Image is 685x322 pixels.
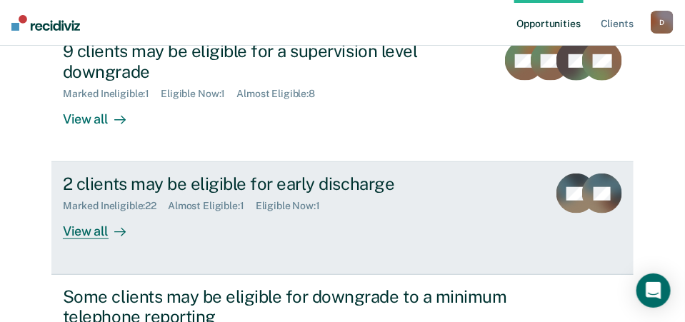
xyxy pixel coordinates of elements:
[63,200,168,212] div: Marked Ineligible : 22
[11,15,80,31] img: Recidiviz
[63,173,536,194] div: 2 clients may be eligible for early discharge
[636,273,671,308] div: Open Intercom Messenger
[256,200,331,212] div: Eligible Now : 1
[236,88,326,100] div: Almost Eligible : 8
[63,212,143,240] div: View all
[168,200,256,212] div: Almost Eligible : 1
[63,88,161,100] div: Marked Ineligible : 1
[51,29,634,162] a: 9 clients may be eligible for a supervision level downgradeMarked Ineligible:1Eligible Now:1Almos...
[651,11,674,34] button: D
[63,41,485,82] div: 9 clients may be eligible for a supervision level downgrade
[63,100,143,128] div: View all
[51,162,634,274] a: 2 clients may be eligible for early dischargeMarked Ineligible:22Almost Eligible:1Eligible Now:1V...
[161,88,236,100] div: Eligible Now : 1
